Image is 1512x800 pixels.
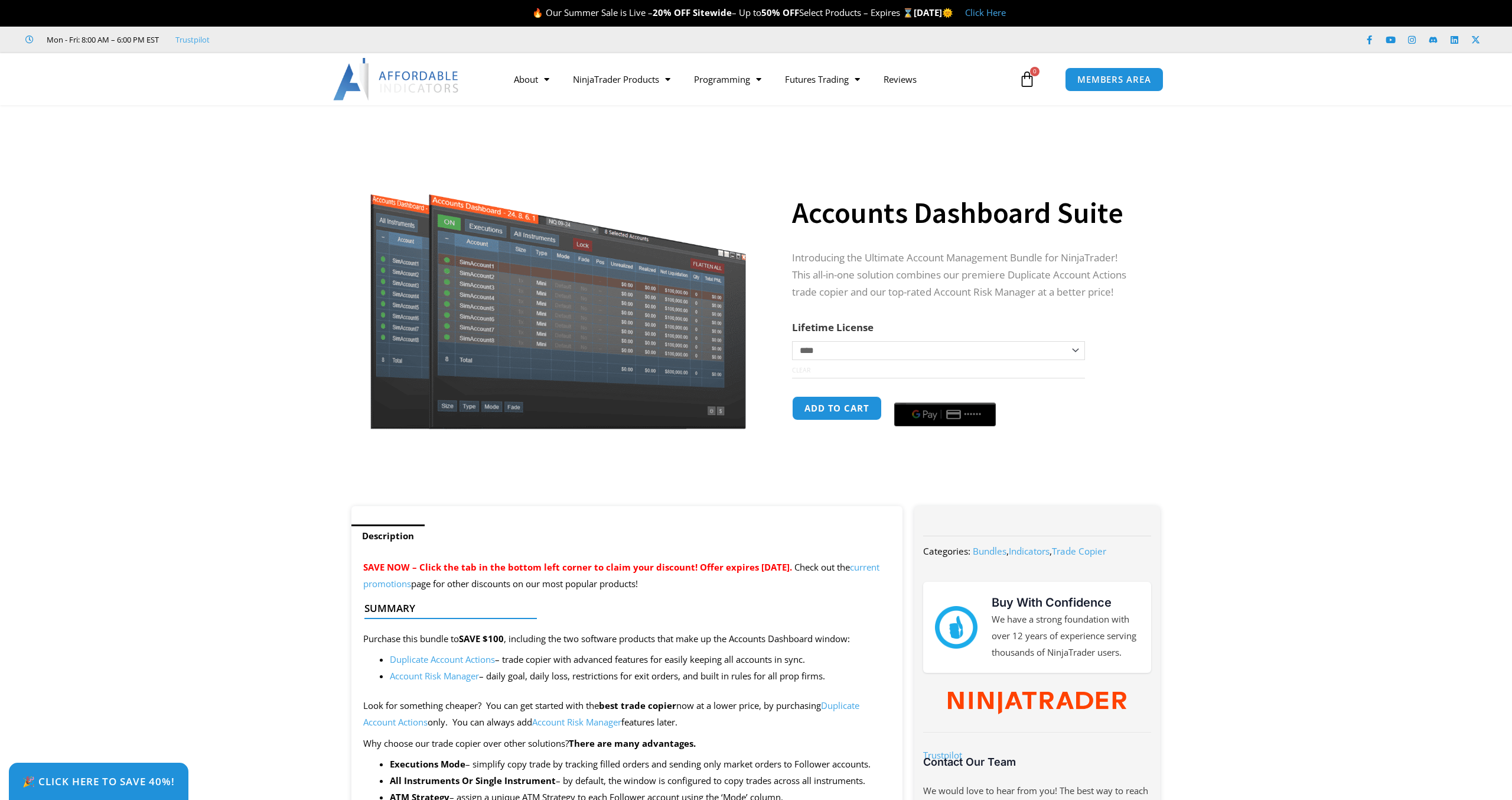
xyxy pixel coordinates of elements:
p: Check out the page for other discounts on our most popular products! [363,559,891,592]
img: mark thumbs good 43913 | Affordable Indicators – NinjaTrader [935,606,977,649]
a: Account Risk Manager [390,670,479,682]
button: Add to cart [792,396,882,420]
h3: Buy With Confidence [992,594,1139,611]
a: NinjaTrader Products [561,66,682,93]
strong: Executions Mode [390,758,465,770]
li: – daily goal, daily loss, restrictions for exit orders, and built in rules for all prop firms. [390,668,891,685]
p: We have a strong foundation with over 12 years of experience serving thousands of NinjaTrader users. [992,611,1139,661]
li: – trade copier with advanced features for easily keeping all accounts in sync. [390,652,891,668]
strong: [DATE] [914,7,953,18]
a: MEMBERS AREA [1065,67,1164,92]
strong: 50% OFF [761,7,799,18]
span: 🔥 Our Summer Sale is Live – – Up to Select Products – Expires ⌛ [532,7,914,18]
span: , , [973,545,1106,557]
strong: SAVE $100 [459,633,504,644]
li: – simplify copy trade by tracking filled orders and sending only market orders to Follower accounts. [390,756,891,773]
img: NinjaTrader Wordmark color RGB | Affordable Indicators – NinjaTrader [948,692,1126,714]
span: 🎉 Click Here to save 40%! [22,776,175,786]
a: Futures Trading [773,66,872,93]
a: 0 [1001,62,1053,96]
strong: 20% OFF [653,7,690,18]
a: Account Risk Manager [532,716,621,728]
img: LogoAI | Affordable Indicators – NinjaTrader [333,58,460,101]
a: Duplicate Account Actions [390,653,495,665]
a: Indicators [1009,545,1050,557]
h4: Summary [364,603,880,614]
strong: Sitewide [693,7,732,18]
img: Screenshot 2024-08-26 155710eeeee [369,126,748,429]
span: Categories: [923,545,970,557]
a: Programming [682,66,773,93]
h3: Contact Our Team [923,755,1151,769]
text: •••••• [964,410,982,419]
button: Buy with GPay [894,403,996,426]
a: Click Here [965,7,1006,18]
a: Bundles [973,545,1006,557]
a: Description [351,524,425,548]
a: About [502,66,561,93]
a: Clear options [792,366,810,374]
a: Trade Copier [1052,545,1106,557]
span: 🌞 [942,7,953,18]
h1: Accounts Dashboard Suite [792,192,1137,234]
span: Mon - Fri: 8:00 AM – 6:00 PM EST [44,33,159,47]
a: Trustpilot [175,33,210,47]
p: Look for something cheaper? You can get started with the now at a lower price, by purchasing only... [363,698,891,731]
span: MEMBERS AREA [1077,75,1151,84]
strong: There are many advantages. [569,737,696,749]
nav: Menu [502,66,1016,93]
iframe: Secure payment input frame [892,394,998,396]
span: 0 [1030,67,1039,76]
a: Trustpilot [923,749,962,761]
a: Reviews [872,66,928,93]
p: Why choose our trade copier over other solutions? [363,736,891,752]
p: Introducing the Ultimate Account Management Bundle for NinjaTrader! This all-in-one solution comb... [792,250,1137,301]
span: SAVE NOW – Click the tab in the bottom left corner to claim your discount! Offer expires [DATE]. [363,561,792,573]
strong: best trade copier [599,699,676,711]
p: Purchase this bundle to , including the two software products that make up the Accounts Dashboard... [363,631,891,647]
label: Lifetime License [792,320,874,334]
a: 🎉 Click Here to save 40%! [9,763,188,800]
